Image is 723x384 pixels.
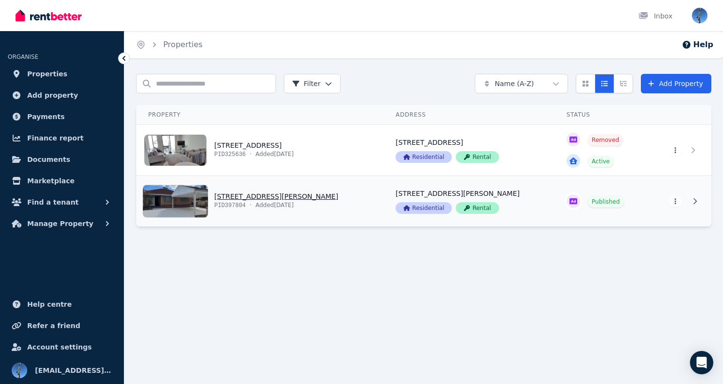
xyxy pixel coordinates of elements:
[137,105,384,125] th: Property
[137,125,384,175] a: View details for 9/21 Eighth Avenue, Maylands
[27,298,72,310] span: Help centre
[284,74,341,93] button: Filter
[495,79,534,88] span: Name (A-Z)
[669,195,682,207] button: More options
[27,341,92,353] span: Account settings
[27,111,65,122] span: Payments
[8,53,38,60] span: ORGANISE
[8,150,116,169] a: Documents
[8,86,116,105] a: Add property
[555,125,648,175] a: View details for 9/21 Eighth Avenue, Maylands
[124,31,214,58] nav: Breadcrumb
[35,365,112,376] span: [EMAIL_ADDRESS][DOMAIN_NAME]
[384,105,555,125] th: Address
[384,176,555,227] a: View details for 19 Riley Rd, Riverton
[8,316,116,335] a: Refer a friend
[27,196,79,208] span: Find a tenant
[576,74,633,93] div: View options
[576,74,595,93] button: Card view
[614,74,633,93] button: Expanded list view
[8,171,116,191] a: Marketplace
[292,79,321,88] span: Filter
[384,125,555,175] a: View details for 9/21 Eighth Avenue, Maylands
[8,337,116,357] a: Account settings
[27,218,93,229] span: Manage Property
[648,125,711,175] a: View details for 9/21 Eighth Avenue, Maylands
[692,8,707,23] img: donelks@bigpond.com
[8,64,116,84] a: Properties
[690,351,713,374] div: Open Intercom Messenger
[669,144,682,156] button: More options
[555,176,648,227] a: View details for 19 Riley Rd, Riverton
[8,192,116,212] button: Find a tenant
[27,132,84,144] span: Finance report
[641,74,711,93] a: Add Property
[8,295,116,314] a: Help centre
[27,320,80,332] span: Refer a friend
[137,176,384,227] a: View details for 19 Riley Rd, Riverton
[8,128,116,148] a: Finance report
[638,11,672,21] div: Inbox
[8,107,116,126] a: Payments
[12,363,27,378] img: donelks@bigpond.com
[27,175,74,187] span: Marketplace
[163,40,203,49] a: Properties
[27,68,68,80] span: Properties
[682,39,713,51] button: Help
[8,214,116,233] button: Manage Property
[555,105,648,125] th: Status
[27,154,70,165] span: Documents
[16,8,82,23] img: RentBetter
[475,74,568,93] button: Name (A-Z)
[595,74,614,93] button: Compact list view
[27,89,78,101] span: Add property
[648,176,711,227] a: View details for 19 Riley Rd, Riverton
